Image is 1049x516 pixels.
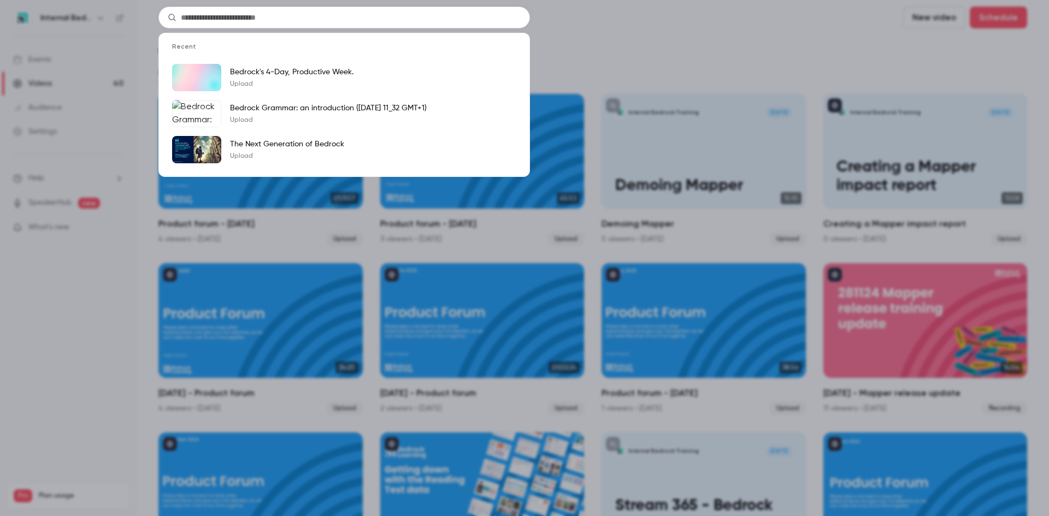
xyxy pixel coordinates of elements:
[230,139,344,150] p: The Next Generation of Bedrock
[230,103,427,114] p: Bedrock Grammar: an introduction ([DATE] 11_32 GMT+1)
[230,80,353,88] p: Upload
[230,67,353,78] p: Bedrock's 4-Day, Productive Week.
[172,136,221,163] img: The Next Generation of Bedrock
[172,64,221,91] img: Bedrock's 4-Day, Productive Week.
[230,152,344,161] p: Upload
[159,42,529,60] li: Recent
[230,116,427,124] p: Upload
[172,100,221,127] img: Bedrock Grammar: an introduction (2023-07-17 11_32 GMT+1)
